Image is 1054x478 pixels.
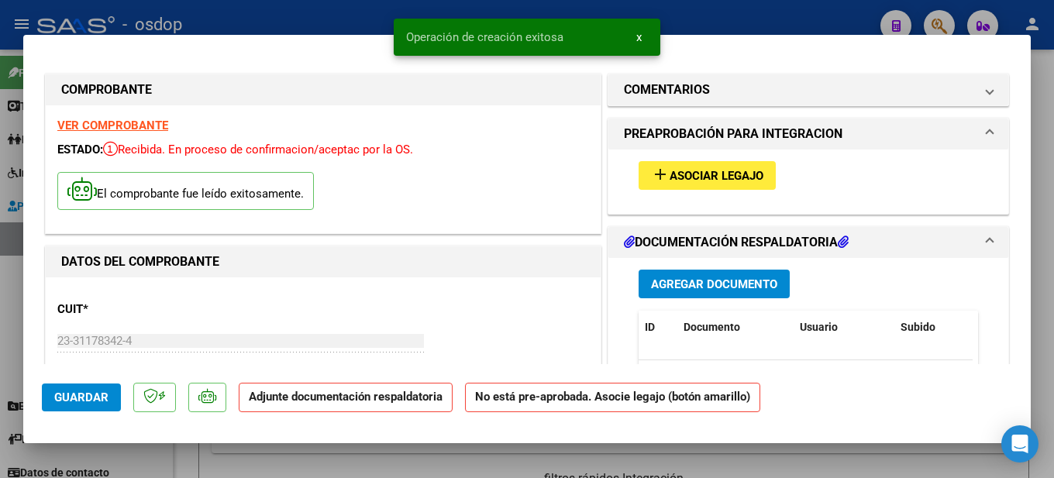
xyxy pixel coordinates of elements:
[639,161,776,190] button: Asociar Legajo
[624,233,849,252] h1: DOCUMENTACIÓN RESPALDATORIA
[972,311,1049,344] datatable-header-cell: Acción
[406,29,563,45] span: Operación de creación exitosa
[103,143,413,156] span: Recibida. En proceso de confirmacion/aceptac por la OS.
[57,172,314,210] p: El comprobante fue leído exitosamente.
[1001,425,1038,463] div: Open Intercom Messenger
[624,23,654,51] button: x
[651,165,670,184] mat-icon: add
[639,360,973,399] div: No data to display
[54,390,108,404] span: Guardar
[42,383,121,411] button: Guardar
[57,119,168,132] a: VER COMPROBANTE
[608,150,1008,214] div: PREAPROBACIÓN PARA INTEGRACION
[624,81,710,99] h1: COMENTARIOS
[608,227,1008,258] mat-expansion-panel-header: DOCUMENTACIÓN RESPALDATORIA
[684,321,740,333] span: Documento
[901,321,935,333] span: Subido
[608,74,1008,105] mat-expansion-panel-header: COMENTARIOS
[645,321,655,333] span: ID
[61,254,219,269] strong: DATOS DEL COMPROBANTE
[608,119,1008,150] mat-expansion-panel-header: PREAPROBACIÓN PARA INTEGRACION
[794,311,894,344] datatable-header-cell: Usuario
[639,270,790,298] button: Agregar Documento
[249,390,443,404] strong: Adjunte documentación respaldatoria
[894,311,972,344] datatable-header-cell: Subido
[677,311,794,344] datatable-header-cell: Documento
[465,383,760,413] strong: No está pre-aprobada. Asocie legajo (botón amarillo)
[57,301,217,318] p: CUIT
[651,277,777,291] span: Agregar Documento
[61,82,152,97] strong: COMPROBANTE
[670,169,763,183] span: Asociar Legajo
[57,143,103,156] span: ESTADO:
[636,30,642,44] span: x
[639,311,677,344] datatable-header-cell: ID
[624,125,842,143] h1: PREAPROBACIÓN PARA INTEGRACION
[800,321,838,333] span: Usuario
